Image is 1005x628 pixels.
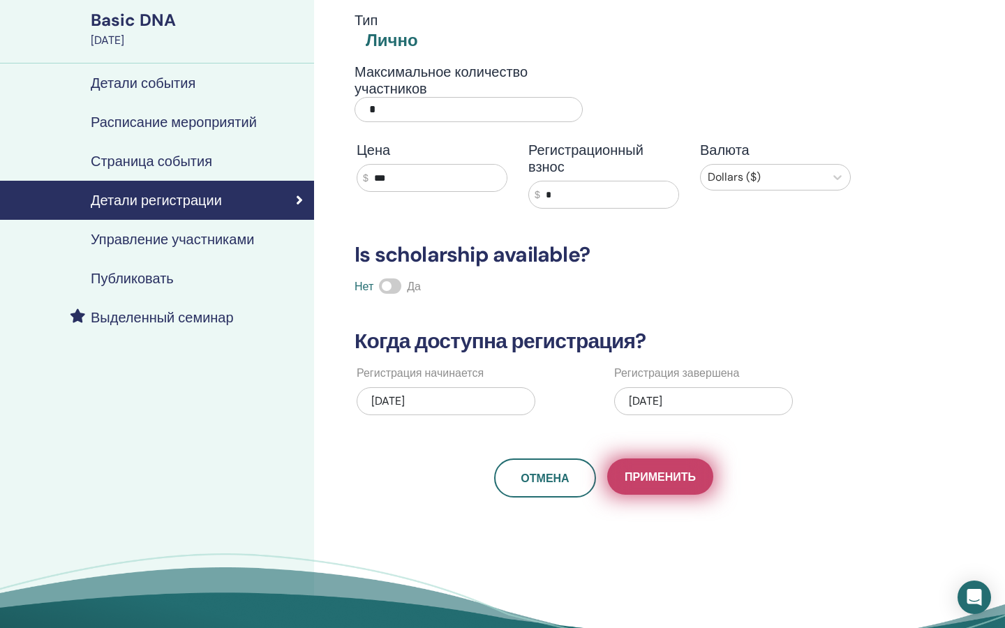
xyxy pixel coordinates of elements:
[355,279,373,294] span: Нет
[607,458,713,495] button: Применить
[357,365,484,382] label: Регистрация начинается
[958,581,991,614] div: Open Intercom Messenger
[355,12,418,29] h4: Тип
[625,470,696,484] span: Применить
[91,153,212,170] h4: Страница события
[82,8,314,49] a: Basic DNA[DATE]
[363,171,368,186] span: $
[357,142,507,158] h4: Цена
[91,192,222,209] h4: Детали регистрации
[91,75,195,91] h4: Детали события
[91,309,234,326] h4: Выделенный семинар
[407,279,421,294] span: Да
[614,365,739,382] label: Регистрация завершена
[346,329,861,354] h3: Когда доступна регистрация?
[355,97,583,122] input: Максимальное количество участников
[521,471,569,486] span: Отмена
[91,32,306,49] div: [DATE]
[91,114,257,130] h4: Расписание мероприятий
[528,142,679,175] h4: Регистрационный взнос
[91,231,254,248] h4: Управление участниками
[355,63,583,97] h4: Максимальное количество участников
[346,242,861,267] h3: Is scholarship available?
[494,458,596,498] a: Отмена
[357,387,535,415] div: [DATE]
[91,270,174,287] h4: Публиковать
[366,29,418,52] div: Лично
[535,188,540,202] span: $
[614,387,793,415] div: [DATE]
[700,142,851,158] h4: Валюта
[91,8,306,32] div: Basic DNA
